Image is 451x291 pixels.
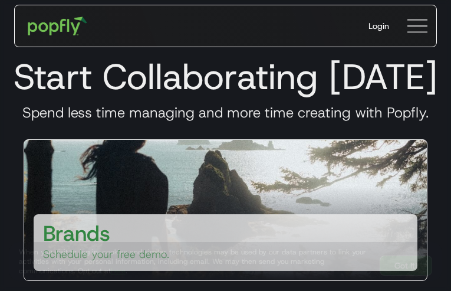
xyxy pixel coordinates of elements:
a: home [19,8,96,44]
h1: Start Collaborating [DATE] [9,55,442,98]
a: Got It! [380,256,432,276]
div: When you visit or log in, cookies and similar technologies may be used by our data partners to li... [19,247,370,276]
div: Login [368,20,389,32]
h3: Spend less time managing and more time creating with Popfly. [9,104,442,122]
a: Login [359,11,399,41]
h3: Brands [43,219,110,247]
a: here [111,266,126,276]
